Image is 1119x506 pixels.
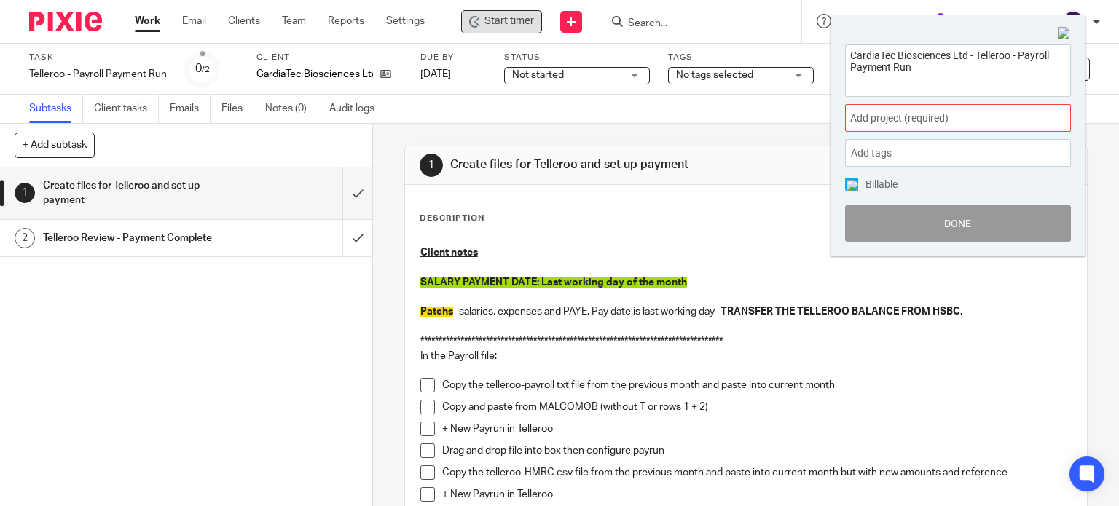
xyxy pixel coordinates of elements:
[442,422,1072,436] p: + New Payrun in Telleroo
[282,14,306,28] a: Team
[29,67,167,82] div: Telleroo - Payroll Payment Run
[221,95,254,123] a: Files
[851,142,899,165] span: Add tags
[450,157,777,173] h1: Create files for Telleroo and set up payment
[420,213,484,224] p: Description
[847,180,858,191] img: checked.png
[442,378,1072,392] p: Copy the telleroo-payroll txt file from the previous month and paste into current month
[1058,27,1071,40] img: Close
[668,52,814,63] label: Tags
[328,14,364,28] a: Reports
[461,10,542,33] div: CardiaTec Biosciences Ltd - Telleroo - Payroll Payment Run
[420,69,451,79] span: [DATE]
[484,14,534,29] span: Start timer
[974,14,1054,28] p: [PERSON_NAME]
[170,95,211,123] a: Emails
[265,95,318,123] a: Notes (0)
[386,14,425,28] a: Settings
[676,70,753,80] span: No tags selected
[29,12,102,31] img: Pixie
[504,52,650,63] label: Status
[420,248,478,258] u: Client notes
[202,66,210,74] small: /2
[721,307,962,317] strong: TRANSFER THE TELLEROO BALANCE FROM HSBC.
[845,205,1071,242] button: Done
[512,70,564,80] span: Not started
[256,67,373,82] p: CardiaTec Biosciences Ltd
[29,95,83,123] a: Subtasks
[846,45,1070,92] textarea: CardiaTec Biosciences Ltd - Telleroo - Payroll Payment Run
[850,111,1034,126] span: Add project (required)
[420,277,687,288] span: SALARY PAYMENT DATE: Last working day of the month
[228,14,260,28] a: Clients
[627,17,758,31] input: Search
[15,183,35,203] div: 1
[420,307,453,317] span: Patchs
[865,179,898,189] span: Billable
[442,487,1072,502] p: + New Payrun in Telleroo
[329,95,385,123] a: Audit logs
[195,60,210,77] div: 0
[135,14,160,28] a: Work
[43,227,233,249] h1: Telleroo Review - Payment Complete
[94,95,159,123] a: Client tasks
[29,52,167,63] label: Task
[256,52,402,63] label: Client
[15,133,95,157] button: + Add subtask
[442,443,1072,458] p: Drag and drop file into box then configure payrun
[442,465,1072,480] p: Copy the telleroo-HMRC csv file from the previous month and paste into current month but with new...
[15,228,35,248] div: 2
[442,400,1072,414] p: Copy and paste from MALCOMOB (without T or rows 1 + 2)
[420,349,1072,363] p: In the Payroll file:
[43,175,233,212] h1: Create files for Telleroo and set up payment
[420,154,443,177] div: 1
[420,304,1072,319] p: - salaries, expenses and PAYE. Pay date is last working day -
[1061,10,1085,33] img: svg%3E
[420,52,486,63] label: Due by
[182,14,206,28] a: Email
